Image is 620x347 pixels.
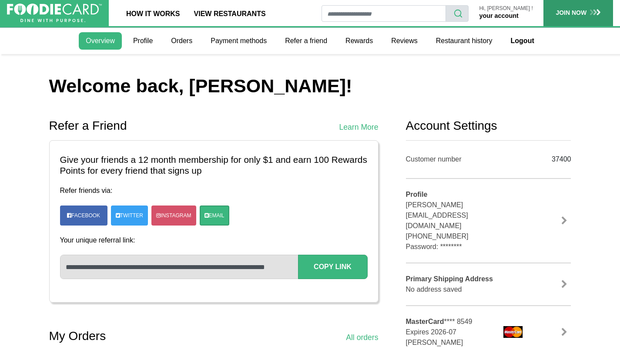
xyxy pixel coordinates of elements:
[71,212,100,219] span: Facebook
[406,318,444,325] b: MasterCard
[338,32,380,50] a: Rewards
[209,212,225,219] span: Email
[151,206,196,226] a: Instagram
[278,32,334,50] a: Refer a friend
[161,212,191,219] span: Instagram
[60,155,368,176] h3: Give your friends a 12 month membership for only $1 and earn 100 Rewards Points for every friend ...
[298,255,368,279] button: Copy Link
[406,286,462,293] span: No address saved
[479,6,533,11] p: Hi, [PERSON_NAME] !
[406,275,493,283] b: Primary Shipping Address
[429,32,499,50] a: Restaurant history
[406,191,428,198] b: Profile
[322,5,446,22] input: restaurant search
[164,32,199,50] a: Orders
[120,212,143,219] span: Twitter
[60,186,368,195] h4: Refer friends via:
[60,236,368,244] h4: Your unique referral link:
[503,326,523,338] img: mastercard.png
[49,118,127,133] h2: Refer a Friend
[63,208,104,223] a: Facebook
[126,32,160,50] a: Profile
[7,3,102,23] img: FoodieCard; Eat, Drink, Save, Donate
[346,332,378,343] a: All orders
[406,189,523,252] div: [PERSON_NAME] [EMAIL_ADDRESS][DOMAIN_NAME] [PHONE_NUMBER] Password: ********
[200,206,229,226] a: Email
[49,75,571,98] h1: Welcome back, [PERSON_NAME]!
[504,32,541,50] a: Logout
[479,12,518,19] a: your account
[111,206,148,226] a: Twitter
[339,121,379,133] a: Learn More
[204,32,274,50] a: Payment methods
[49,329,106,344] h2: My Orders
[384,32,424,50] a: Reviews
[79,32,122,50] a: Overview
[446,5,469,22] button: search
[406,154,523,165] div: Customer number
[406,118,571,133] h2: Account Settings
[536,151,571,168] div: 37400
